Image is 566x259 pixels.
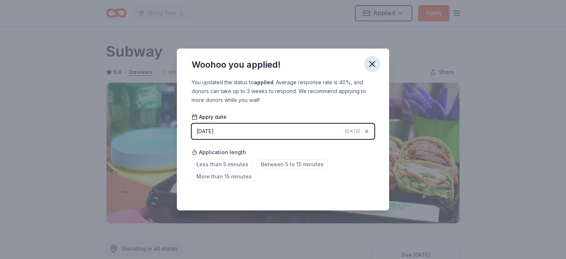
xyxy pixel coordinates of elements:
div: [DATE] [196,127,214,136]
span: Between 5 to 15 minutes [256,159,328,169]
span: Apply date [192,113,227,121]
div: Woohoo you applied! [192,59,281,71]
div: You updated the status to . Average response rate is 40%, and donors can take up to 3 weeks to re... [192,78,374,104]
span: [DATE] [345,128,360,134]
button: [DATE][DATE] [192,124,374,139]
b: applied [254,79,273,85]
span: Application length [192,148,246,157]
span: More than 15 minutes [192,171,256,181]
span: Less than 5 minutes [192,159,253,169]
